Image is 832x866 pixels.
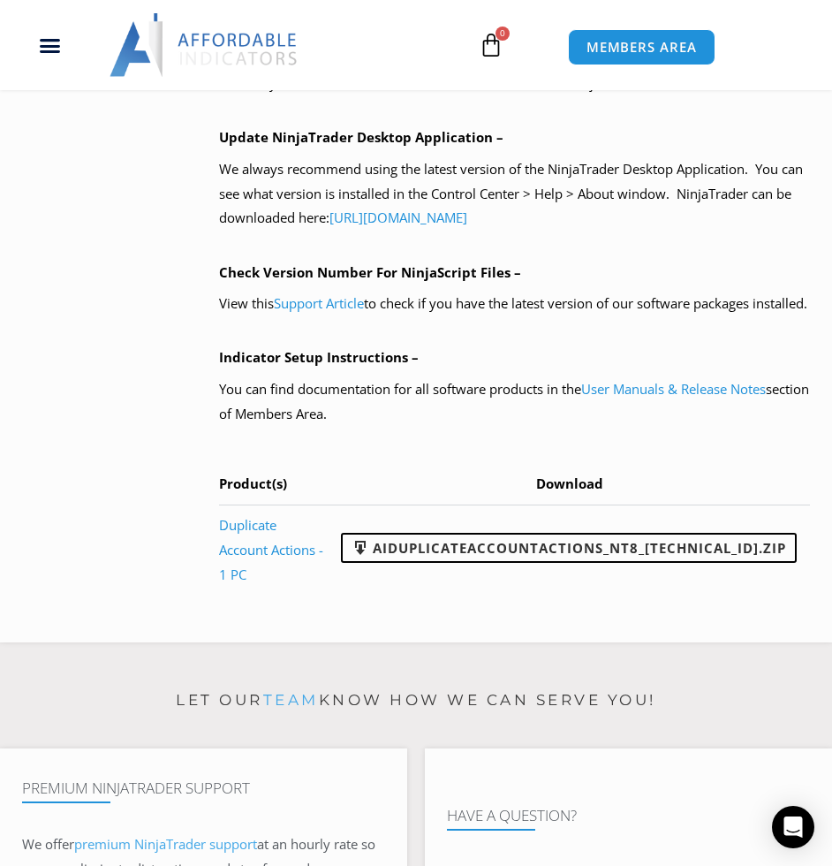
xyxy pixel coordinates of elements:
[219,292,810,316] p: View this to check if you have the latest version of our software packages installed.
[586,41,697,54] span: MEMBERS AREA
[219,263,521,281] b: Check Version Number For NinjaScript Files –
[452,19,530,71] a: 0
[581,380,766,398] a: User Manuals & Release Notes
[219,377,810,427] p: You can find documentation for all software products in the section of Members Area.
[74,835,257,853] a: premium NinjaTrader support
[568,29,715,65] a: MEMBERS AREA
[9,28,91,62] div: Menu Toggle
[219,128,503,146] b: Update NinjaTrader Desktop Application –
[274,294,364,312] a: Support Article
[219,348,419,366] b: Indicator Setup Instructions –
[772,806,814,848] div: Open Intercom Messenger
[447,807,810,824] h4: Have A Question?
[219,157,810,232] p: We always recommend using the latest version of the NinjaTrader Desktop Application. You can see ...
[219,475,287,492] span: Product(s)
[495,27,510,41] span: 0
[341,533,797,563] a: AIDuplicateAccountActions_NT8_[TECHNICAL_ID].zip
[263,691,319,709] a: team
[110,13,299,77] img: LogoAI | Affordable Indicators – NinjaTrader
[22,779,385,797] h4: Premium NinjaTrader Support
[329,209,467,226] a: [URL][DOMAIN_NAME]
[22,835,74,853] span: We offer
[219,516,323,583] a: Duplicate Account Actions - 1 PC
[536,475,603,492] span: Download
